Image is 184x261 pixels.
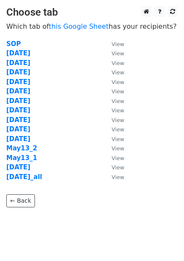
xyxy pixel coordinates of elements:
[6,125,30,133] a: [DATE]
[6,116,30,124] a: [DATE]
[112,69,124,76] small: View
[6,173,42,181] a: [DATE]_all
[112,117,124,123] small: View
[112,136,124,142] small: View
[112,155,124,161] small: View
[6,97,30,105] a: [DATE]
[112,174,124,180] small: View
[6,40,21,48] a: SOP
[103,40,124,48] a: View
[103,59,124,67] a: View
[103,68,124,76] a: View
[103,135,124,143] a: View
[103,154,124,162] a: View
[103,87,124,95] a: View
[6,194,35,207] a: ← Back
[6,6,178,19] h3: Choose tab
[6,59,30,67] a: [DATE]
[6,163,30,171] a: [DATE]
[6,49,30,57] a: [DATE]
[112,41,124,47] small: View
[112,107,124,114] small: View
[49,22,109,30] a: this Google Sheet
[112,88,124,95] small: View
[112,145,124,152] small: View
[6,78,30,86] a: [DATE]
[6,144,37,152] a: May13_2
[6,87,30,95] a: [DATE]
[112,126,124,133] small: View
[103,116,124,124] a: View
[112,164,124,171] small: View
[103,125,124,133] a: View
[103,78,124,86] a: View
[103,163,124,171] a: View
[6,135,30,143] a: [DATE]
[103,106,124,114] a: View
[112,98,124,104] small: View
[6,106,30,114] a: [DATE]
[6,68,30,76] a: [DATE]
[103,144,124,152] a: View
[6,22,178,31] p: Which tab of has your recipients?
[6,154,37,162] a: May13_1
[112,60,124,66] small: View
[112,79,124,85] small: View
[103,49,124,57] a: View
[112,50,124,57] small: View
[103,97,124,105] a: View
[103,173,124,181] a: View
